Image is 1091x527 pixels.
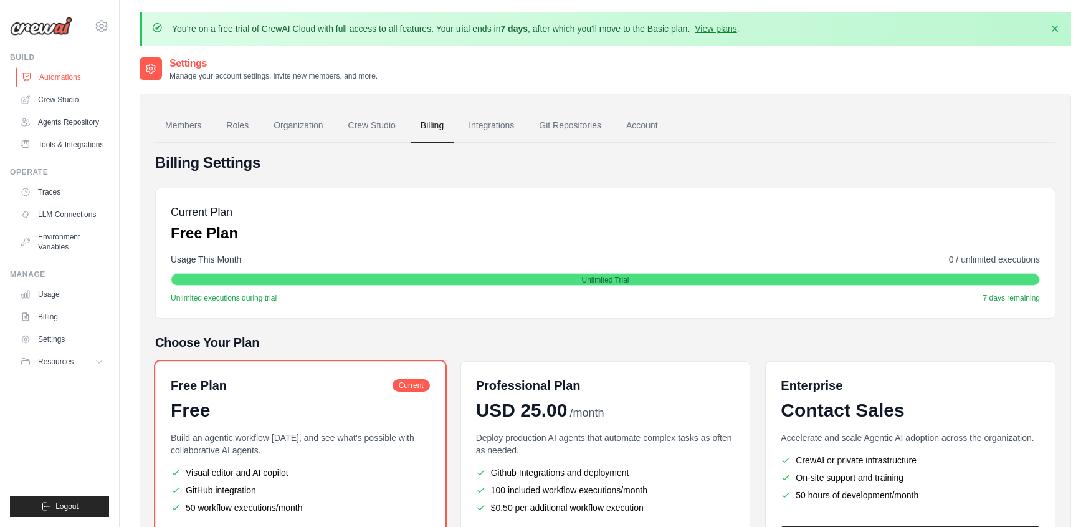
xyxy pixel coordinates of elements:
a: Git Repositories [529,109,611,143]
button: Logout [10,496,109,517]
a: Billing [411,109,454,143]
a: View plans [695,24,736,34]
div: Manage [10,269,109,279]
a: Environment Variables [15,227,109,257]
img: Logo [10,17,72,36]
li: Github Integrations and deployment [476,467,735,479]
p: You're on a free trial of CrewAI Cloud with full access to all features. Your trial ends in , aft... [172,22,740,35]
a: Account [616,109,668,143]
span: Logout [55,501,79,511]
li: On-site support and training [781,471,1040,484]
h5: Choose Your Plan [155,334,1055,351]
li: GitHub integration [171,484,430,496]
h6: Free Plan [171,377,227,394]
a: Roles [216,109,259,143]
li: CrewAI or private infrastructure [781,454,1040,467]
h6: Enterprise [781,377,1040,394]
p: Deploy production AI agents that automate complex tasks as often as needed. [476,432,735,457]
a: Settings [15,329,109,349]
p: Build an agentic workflow [DATE], and see what's possible with collaborative AI agents. [171,432,430,457]
a: Billing [15,307,109,327]
a: Traces [15,182,109,202]
li: 100 included workflow executions/month [476,484,735,496]
a: Automations [16,67,110,87]
div: Free [171,399,430,422]
strong: 7 days [500,24,528,34]
h5: Current Plan [171,203,238,221]
a: Members [155,109,211,143]
a: LLM Connections [15,205,109,225]
a: Agents Repository [15,112,109,132]
span: Current [393,379,430,392]
p: Free Plan [171,223,238,243]
a: Tools & Integrations [15,135,109,155]
h2: Settings [169,56,378,71]
div: Build [10,52,109,62]
span: 0 / unlimited executions [949,253,1040,266]
a: Crew Studio [15,90,109,110]
a: Integrations [459,109,524,143]
p: Accelerate and scale Agentic AI adoption across the organization. [781,432,1040,444]
button: Resources [15,352,109,372]
p: Manage your account settings, invite new members, and more. [169,71,378,81]
span: USD 25.00 [476,399,568,422]
div: Contact Sales [781,399,1040,422]
span: Usage This Month [171,253,241,266]
li: 50 workflow executions/month [171,501,430,514]
span: /month [569,405,604,422]
span: Resources [38,357,74,367]
div: Operate [10,167,109,177]
a: Organization [264,109,333,143]
h4: Billing Settings [155,153,1055,173]
a: Crew Studio [338,109,406,143]
span: Unlimited Trial [581,275,629,285]
span: 7 days remaining [983,293,1040,303]
li: $0.50 per additional workflow execution [476,501,735,514]
h6: Professional Plan [476,377,581,394]
a: Usage [15,284,109,304]
span: Unlimited executions during trial [171,293,277,303]
li: 50 hours of development/month [781,489,1040,501]
li: Visual editor and AI copilot [171,467,430,479]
